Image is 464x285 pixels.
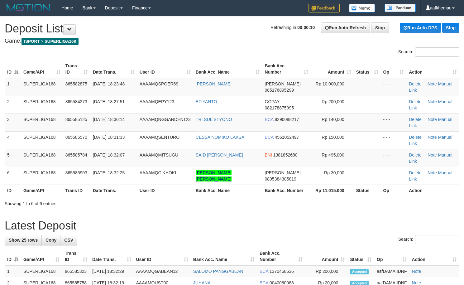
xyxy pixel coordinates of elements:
[409,81,452,93] a: Manual Link
[381,114,407,131] td: - - -
[41,235,60,245] a: Copy
[265,81,301,86] span: [PERSON_NAME]
[5,78,21,96] td: 1
[65,81,87,86] span: 865582875
[428,99,437,104] a: Note
[93,170,125,175] span: [DATE] 18:32:25
[22,38,79,45] span: ISPORT > SUPERLIGA168
[196,81,232,86] a: [PERSON_NAME]
[381,60,407,78] th: Op: activate to sort column ascending
[324,170,344,175] span: Rp 30,000
[5,22,459,35] h1: Deposit List
[409,99,421,104] a: Delete
[409,117,421,122] a: Delete
[196,99,217,104] a: EFIYANTO
[412,269,421,274] a: Note
[316,81,344,86] span: Rp 10,000,000
[265,99,280,104] span: GOPAY
[260,269,268,274] span: BCA
[322,135,344,140] span: Rp 150,000
[381,78,407,96] td: - - -
[193,269,243,274] a: SALOMO PANGGABEAN
[311,185,354,196] th: Rp 11.015.000
[140,99,174,104] span: AAAAMQEPY123
[137,60,193,78] th: User ID: activate to sort column ascending
[60,235,77,245] a: CSV
[322,117,344,122] span: Rp 140,000
[21,149,63,167] td: SUPERLIGA168
[21,96,63,114] td: SUPERLIGA168
[428,135,437,140] a: Note
[5,3,52,12] img: MOTION_logo.png
[409,170,452,181] a: Manual Link
[354,185,381,196] th: Status
[5,38,459,44] h4: Game:
[196,135,244,140] a: CESSA NOMIKO LAKSA
[5,220,459,232] h1: Latest Deposit
[265,170,301,175] span: [PERSON_NAME]
[415,235,459,244] input: Search:
[297,25,315,30] strong: 00:00:10
[196,152,243,157] a: SAID [PERSON_NAME]
[409,152,452,164] a: Manual Link
[400,23,441,33] a: Run Auto-DPS
[381,149,407,167] td: - - -
[262,60,311,78] th: Bank Acc. Number: activate to sort column ascending
[5,114,21,131] td: 3
[191,248,257,265] th: Bank Acc. Name: activate to sort column ascending
[5,198,189,207] div: Showing 1 to 6 of 6 entries
[321,22,370,33] a: Run Auto-Refresh
[21,248,62,265] th: Game/API: activate to sort column ascending
[9,238,38,243] span: Show 25 rows
[350,269,369,274] span: Accepted
[193,60,262,78] th: Bank Acc. Name: activate to sort column ascending
[275,135,299,140] span: Copy 4561052497 to clipboard
[90,185,137,196] th: Date Trans.
[93,117,125,122] span: [DATE] 18:30:14
[64,238,73,243] span: CSV
[322,99,344,104] span: Rp 200,000
[5,167,21,185] td: 6
[265,135,274,140] span: BCA
[442,23,459,33] a: Stop
[265,117,274,122] span: BCA
[45,238,56,243] span: Copy
[90,60,137,78] th: Date Trans.: activate to sort column ascending
[65,135,87,140] span: 865585570
[196,170,232,181] a: [PERSON_NAME] [PERSON_NAME]
[270,269,294,274] span: Copy 1370468636 to clipboard
[93,135,125,140] span: [DATE] 18:31:33
[65,170,87,175] span: 865585903
[21,167,63,185] td: SUPERLIGA168
[265,105,294,110] span: Copy 082178875995 to clipboard
[381,96,407,114] td: - - -
[93,81,125,86] span: [DATE] 18:23:48
[21,78,63,96] td: SUPERLIGA168
[21,131,63,149] td: SUPERLIGA168
[65,117,87,122] span: 865585125
[347,248,374,265] th: Status: activate to sort column ascending
[428,152,437,157] a: Note
[90,265,134,277] td: [DATE] 18:32:29
[265,88,294,93] span: Copy 085176895299 to clipboard
[381,131,407,149] td: - - -
[409,135,421,140] a: Delete
[140,135,179,140] span: AAAAMQSENTURO
[409,81,421,86] a: Delete
[140,152,178,157] span: AAAAMQMITSUGU
[62,248,90,265] th: Trans ID: activate to sort column ascending
[273,152,298,157] span: Copy 1381852680 to clipboard
[90,248,134,265] th: Date Trans.: activate to sort column ascending
[134,265,191,277] td: AAAAMQGABEAN12
[21,185,63,196] th: Game/API
[5,60,21,78] th: ID: activate to sort column descending
[415,47,459,57] input: Search:
[349,4,375,12] img: Button%20Memo.svg
[385,4,416,12] img: panduan.png
[409,135,452,146] a: Manual Link
[374,265,409,277] td: aafDAMAIIDNF
[270,25,315,30] span: Refreshing in:
[62,265,90,277] td: 865585323
[406,185,459,196] th: Action
[193,185,262,196] th: Bank Acc. Name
